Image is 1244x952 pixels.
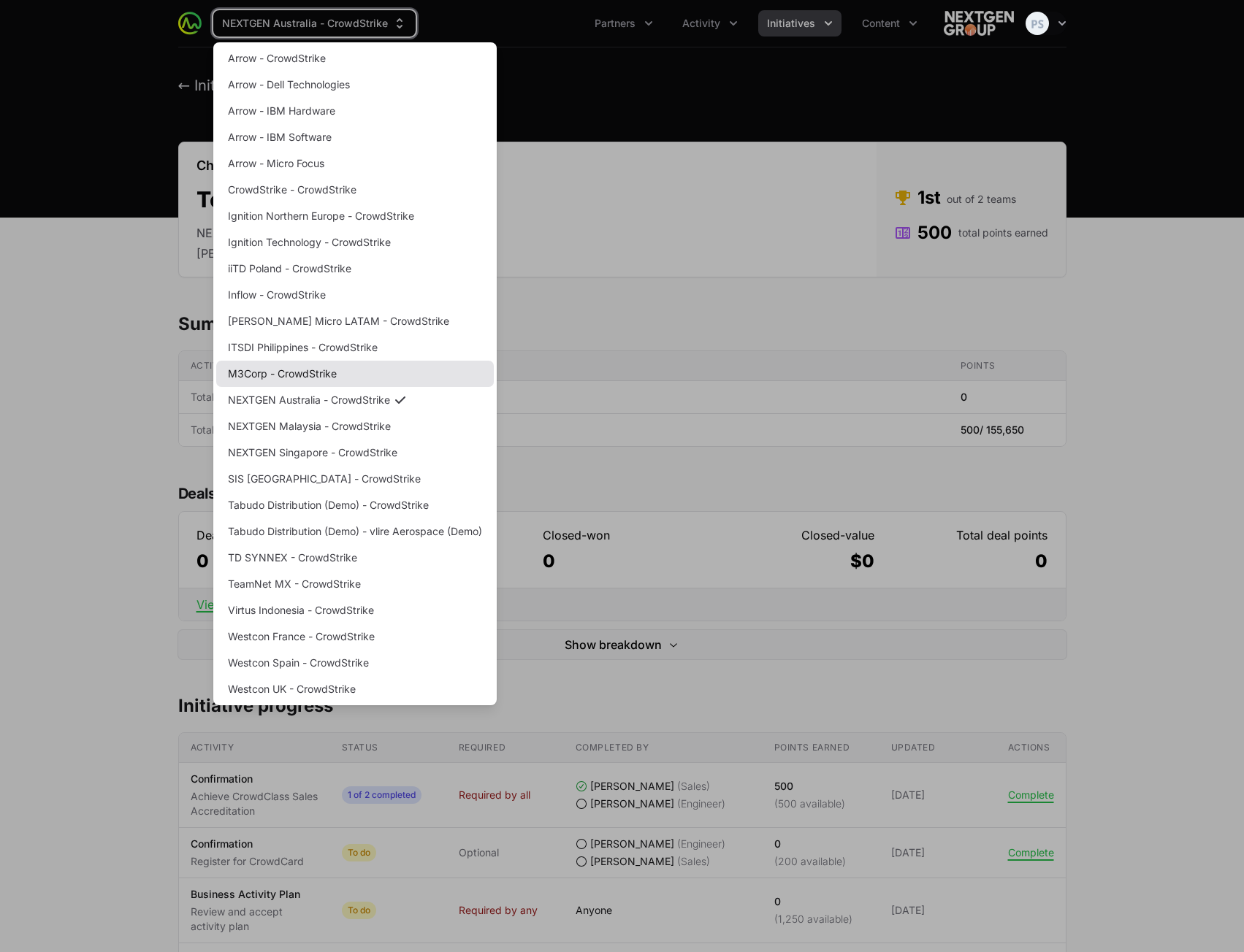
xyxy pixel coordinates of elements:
div: Main navigation [202,10,926,37]
img: Peter Spillane [1026,12,1049,35]
a: Inflow - CrowdStrike [216,282,494,308]
a: NEXTGEN Malaysia - CrowdStrike [216,413,494,439]
a: Westcon Spain - CrowdStrike [216,650,494,676]
a: SIS [GEOGRAPHIC_DATA] - CrowdStrike [216,466,494,492]
a: Arrow - IBM Hardware [216,98,494,124]
a: Arrow - Micro Focus [216,150,494,177]
a: Tabudo Distribution (Demo) - CrowdStrike [216,492,494,518]
a: Arrow - Dell Technologies [216,72,494,98]
a: Tabudo Distribution (Demo) - vlire Aerospace (Demo) [216,518,494,545]
a: Arrow - CrowdStrike [216,45,494,72]
a: Ignition Northern Europe - CrowdStrike [216,203,494,229]
a: TD SYNNEX - CrowdStrike [216,545,494,571]
a: ITSDI Philippines - CrowdStrike [216,334,494,361]
a: Westcon UK - CrowdStrike [216,676,494,702]
div: Supplier switch menu [213,10,416,37]
a: [PERSON_NAME] Micro LATAM - CrowdStrike [216,308,494,334]
a: NEXTGEN Australia - CrowdStrike [216,387,494,413]
a: Arrow - IBM Software [216,124,494,150]
a: TeamNet MX - CrowdStrike [216,571,494,597]
a: Virtus Indonesia - CrowdStrike [216,597,494,623]
a: M3Corp - CrowdStrike [216,361,494,387]
a: iiTD Poland - CrowdStrike [216,256,494,282]
a: Westcon France - CrowdStrike [216,623,494,650]
a: Ignition Technology - CrowdStrike [216,229,494,256]
a: NEXTGEN Singapore - CrowdStrike [216,439,494,466]
a: CrowdStrike - CrowdStrike [216,177,494,203]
